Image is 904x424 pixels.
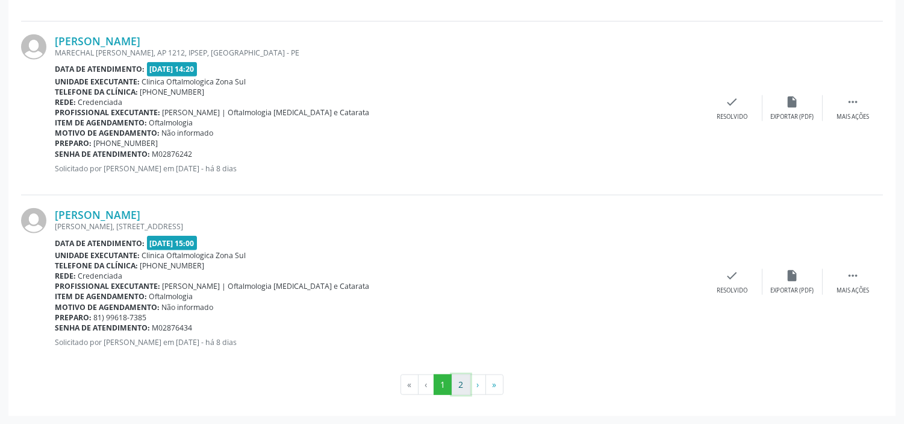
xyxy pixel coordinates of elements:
[717,286,747,295] div: Resolvido
[140,261,205,271] span: [PHONE_NUMBER]
[717,113,747,121] div: Resolvido
[94,312,147,323] span: 81) 99618-7385
[55,261,138,271] b: Telefone da clínica:
[78,271,123,281] span: Credenciada
[434,375,452,395] button: Go to page 1
[142,250,246,261] span: Clinica Oftalmologica Zona Sul
[78,97,123,107] span: Credenciada
[55,163,702,174] p: Solicitado por [PERSON_NAME] em [DATE] - há 8 dias
[149,291,193,302] span: Oftalmologia
[55,48,702,58] div: MARECHAL [PERSON_NAME], AP 1212, IPSEP, [GEOGRAPHIC_DATA] - PE
[55,250,140,261] b: Unidade executante:
[786,95,799,109] i: insert_drive_file
[147,62,198,76] span: [DATE] 14:20
[726,269,739,282] i: check
[55,281,160,291] b: Profissional executante:
[21,34,46,60] img: img
[163,107,370,118] span: [PERSON_NAME] | Oftalmologia [MEDICAL_DATA] e Catarata
[55,337,702,347] p: Solicitado por [PERSON_NAME] em [DATE] - há 8 dias
[55,312,92,323] b: Preparo:
[140,87,205,97] span: [PHONE_NUMBER]
[771,286,814,295] div: Exportar (PDF)
[162,128,214,138] span: Não informado
[837,113,869,121] div: Mais ações
[846,269,859,282] i: 
[55,138,92,148] b: Preparo:
[55,238,145,248] b: Data de atendimento:
[94,138,158,148] span: [PHONE_NUMBER]
[152,149,193,159] span: M02876242
[726,95,739,109] i: check
[21,208,46,233] img: img
[55,271,76,281] b: Rede:
[55,302,160,312] b: Motivo de agendamento:
[55,208,140,221] a: [PERSON_NAME]
[21,375,883,395] ul: Pagination
[147,236,198,250] span: [DATE] 15:00
[55,87,138,97] b: Telefone da clínica:
[771,113,814,121] div: Exportar (PDF)
[163,281,370,291] span: [PERSON_NAME] | Oftalmologia [MEDICAL_DATA] e Catarata
[162,302,214,312] span: Não informado
[55,149,150,159] b: Senha de atendimento:
[55,118,147,128] b: Item de agendamento:
[485,375,503,395] button: Go to last page
[55,291,147,302] b: Item de agendamento:
[55,97,76,107] b: Rede:
[55,64,145,74] b: Data de atendimento:
[55,34,140,48] a: [PERSON_NAME]
[142,77,246,87] span: Clinica Oftalmologica Zona Sul
[152,323,193,333] span: M02876434
[846,95,859,109] i: 
[452,375,470,395] button: Go to page 2
[786,269,799,282] i: insert_drive_file
[470,375,486,395] button: Go to next page
[55,77,140,87] b: Unidade executante:
[149,118,193,128] span: Oftalmologia
[55,323,150,333] b: Senha de atendimento:
[55,221,702,232] div: [PERSON_NAME], [STREET_ADDRESS]
[55,107,160,118] b: Profissional executante:
[837,286,869,295] div: Mais ações
[55,128,160,138] b: Motivo de agendamento:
